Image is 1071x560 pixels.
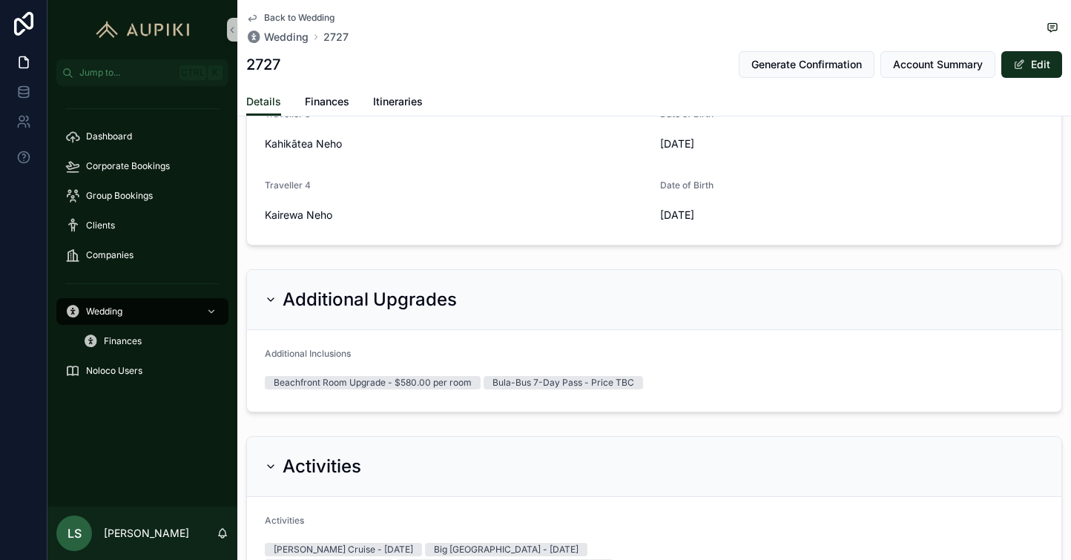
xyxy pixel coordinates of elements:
a: Dashboard [56,123,228,150]
span: Back to Wedding [264,12,335,24]
span: Details [246,94,281,109]
span: Activities [265,515,304,526]
span: [DATE] [660,208,1044,223]
a: Clients [56,212,228,239]
span: Ctrl [179,65,206,80]
a: Finances [74,328,228,355]
img: App logo [89,18,197,42]
div: scrollable content [47,86,237,403]
span: Finances [104,335,142,347]
span: Dashboard [86,131,132,142]
span: Group Bookings [86,190,153,202]
span: LS [67,524,82,542]
span: Finances [305,94,349,109]
span: Itineraries [373,94,423,109]
a: Details [246,88,281,116]
a: Finances [305,88,349,118]
a: Wedding [56,298,228,325]
div: Bula-Bus 7-Day Pass - Price TBC [492,376,634,389]
div: Big [GEOGRAPHIC_DATA] - [DATE] [434,543,579,556]
a: Noloco Users [56,358,228,384]
a: Corporate Bookings [56,153,228,179]
span: Account Summary [893,57,983,72]
span: Generate Confirmation [751,57,862,72]
span: Noloco Users [86,365,142,377]
h1: 2727 [246,54,280,75]
span: Kairewa Neho [265,208,648,223]
a: Back to Wedding [246,12,335,24]
span: Kahikātea Neho [265,136,648,151]
h2: Additional Upgrades [283,288,457,312]
span: Wedding [264,30,309,45]
button: Generate Confirmation [739,51,874,78]
span: Wedding [86,306,122,317]
button: Edit [1001,51,1062,78]
div: Beachfront Room Upgrade - $580.00 per room [274,376,472,389]
a: Companies [56,242,228,269]
span: Corporate Bookings [86,160,170,172]
button: Jump to...CtrlK [56,59,228,86]
button: Account Summary [880,51,995,78]
span: Traveller 4 [265,179,311,191]
span: Jump to... [79,67,174,79]
span: Companies [86,249,134,261]
a: Group Bookings [56,182,228,209]
a: 2727 [323,30,349,45]
a: Wedding [246,30,309,45]
span: Clients [86,220,115,231]
span: [DATE] [660,136,1044,151]
span: Additional Inclusions [265,348,351,359]
div: [PERSON_NAME] Cruise - [DATE] [274,543,413,556]
h2: Activities [283,455,361,478]
span: Date of Birth [660,179,714,191]
span: K [209,67,221,79]
a: Itineraries [373,88,423,118]
p: [PERSON_NAME] [104,526,189,541]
